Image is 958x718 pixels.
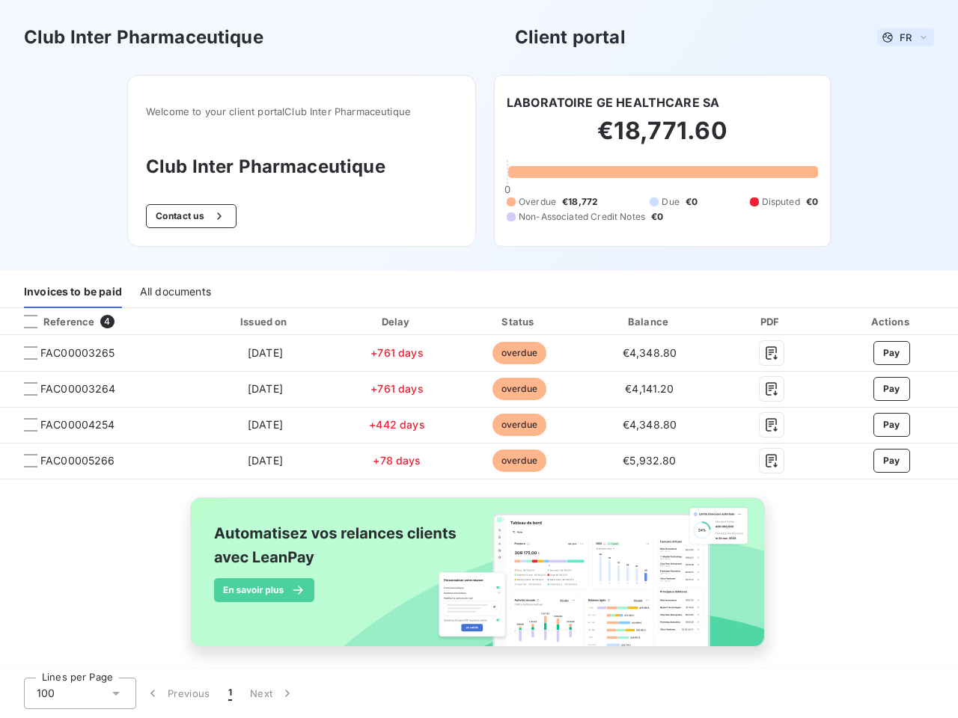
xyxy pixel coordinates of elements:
img: banner [177,488,781,672]
button: Previous [136,678,219,709]
button: Pay [873,377,910,401]
button: 1 [219,678,241,709]
button: Pay [873,413,910,437]
div: Issued on [196,314,334,329]
h3: Client portal [515,24,626,51]
span: FAC00003265 [40,346,115,360]
h3: Club Inter Pharmaceutique [146,153,457,180]
span: +442 days [369,418,424,431]
span: Due [662,195,679,209]
span: €0 [651,210,663,224]
span: FR [900,31,912,43]
span: 100 [37,686,55,701]
span: €5,932.80 [623,454,676,467]
span: +761 days [370,346,423,359]
span: overdue [492,449,546,472]
div: Invoices to be paid [24,277,122,308]
div: Actions [828,314,955,329]
span: €0 [686,195,698,209]
span: €18,772 [562,195,598,209]
span: €4,348.80 [623,346,677,359]
span: [DATE] [248,382,283,395]
span: overdue [492,414,546,436]
span: [DATE] [248,418,283,431]
span: FAC00004254 [40,417,115,432]
div: Reference [12,315,94,328]
span: 4 [100,315,114,328]
h3: Club Inter Pharmaceutique [24,24,263,51]
span: FAC00005266 [40,453,115,468]
button: Pay [873,449,910,473]
span: overdue [492,378,546,400]
button: Contact us [146,204,237,228]
span: €4,348.80 [623,418,677,431]
span: 1 [228,686,232,701]
span: [DATE] [248,454,283,467]
div: All documents [140,277,211,308]
div: Status [460,314,579,329]
span: 0 [504,183,510,195]
span: +78 days [373,454,421,467]
span: +761 days [370,382,423,395]
span: Non-Associated Credit Notes [519,210,645,224]
div: PDF [721,314,823,329]
span: Welcome to your client portal Club Inter Pharmaceutique [146,105,457,117]
div: Balance [585,314,714,329]
span: FAC00003264 [40,381,116,396]
span: overdue [492,342,546,364]
span: Disputed [762,195,800,209]
span: [DATE] [248,346,283,359]
button: Pay [873,341,910,365]
button: Next [241,678,304,709]
div: Delay [341,314,454,329]
h2: €18,771.60 [507,116,818,161]
span: €4,141.20 [625,382,674,395]
span: €0 [806,195,818,209]
h6: LABORATOIRE GE HEALTHCARE SA [507,93,719,111]
span: Overdue [519,195,556,209]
